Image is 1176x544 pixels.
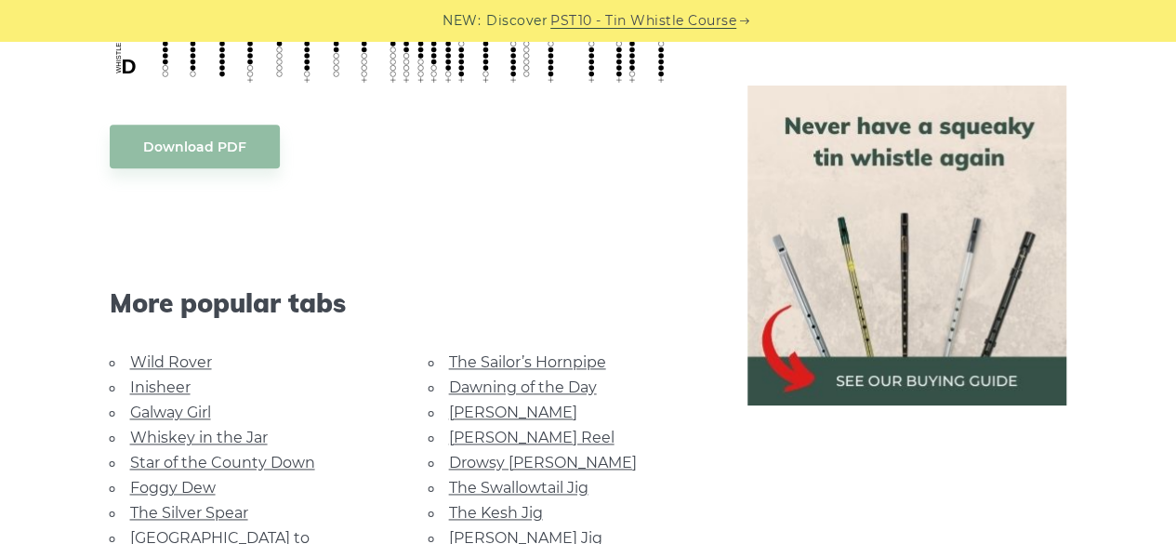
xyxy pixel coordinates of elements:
a: Star of the County Down [130,454,315,471]
a: The Swallowtail Jig [449,479,588,497]
a: Drowsy [PERSON_NAME] [449,454,637,471]
a: The Silver Spear [130,504,248,522]
span: Discover [486,10,548,32]
a: Foggy Dew [130,479,216,497]
a: The Kesh Jig [449,504,543,522]
a: PST10 - Tin Whistle Course [550,10,736,32]
a: Whiskey in the Jar [130,429,268,446]
a: [PERSON_NAME] [449,404,577,421]
a: [PERSON_NAME] Reel [449,429,614,446]
a: Wild Rover [130,353,212,371]
img: tin whistle buying guide [747,86,1067,405]
a: Dawning of the Day [449,378,597,396]
a: The Sailor’s Hornpipe [449,353,606,371]
span: More popular tabs [110,287,703,319]
a: Inisheer [130,378,191,396]
a: Download PDF [110,125,280,168]
span: NEW: [443,10,481,32]
a: Galway Girl [130,404,211,421]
